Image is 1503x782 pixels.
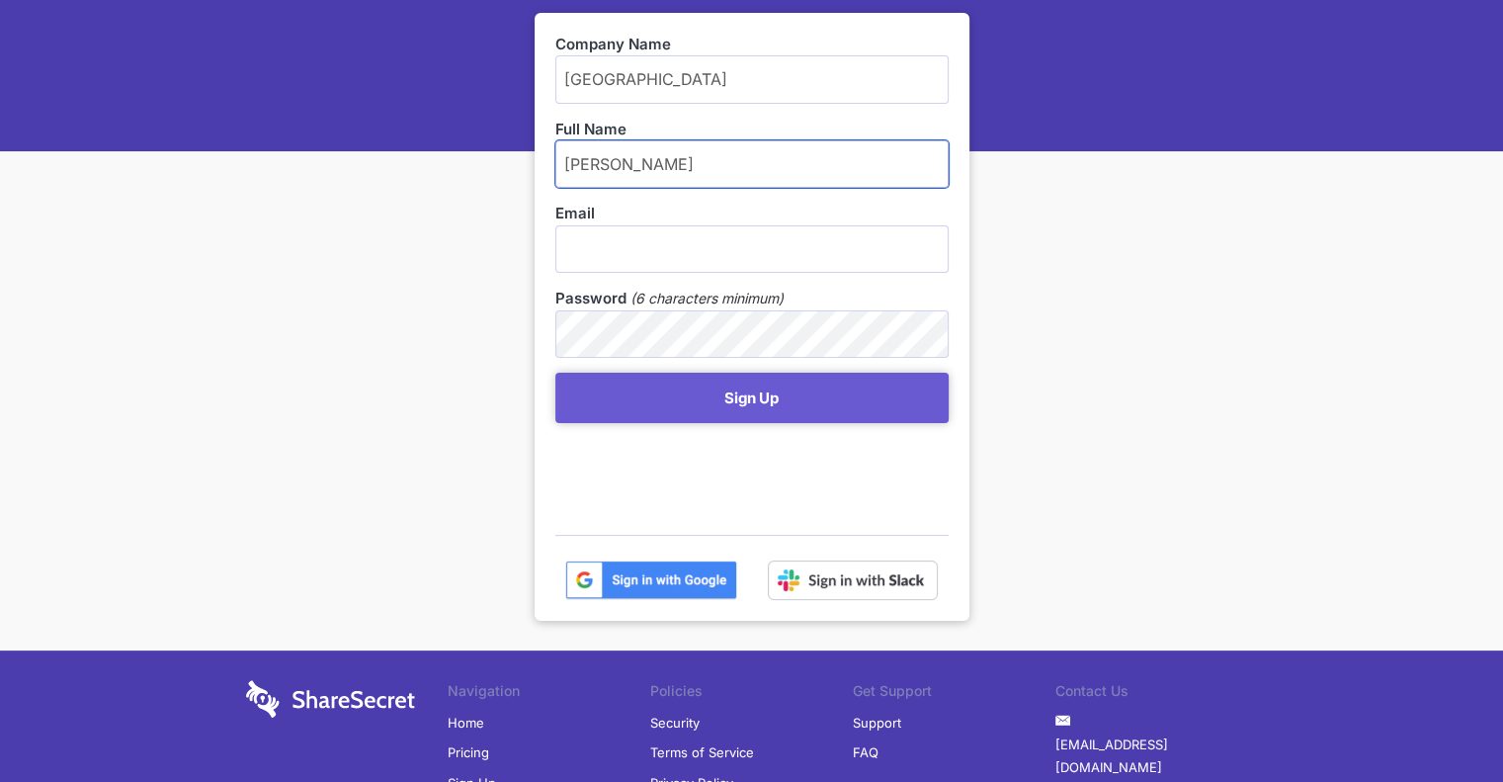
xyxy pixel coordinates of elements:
img: btn_google_signin_dark_normal_web@2x-02e5a4921c5dab0481f19210d7229f84a41d9f18e5bdafae021273015eeb... [565,561,737,600]
label: Full Name [555,119,949,140]
img: logo-wordmark-white-trans-d4663122ce5f474addd5e946df7df03e33cb6a1c49d2221995e7729f52c070b2.svg [246,680,415,718]
a: [EMAIL_ADDRESS][DOMAIN_NAME] [1055,730,1258,782]
a: FAQ [853,738,878,767]
a: Support [853,708,901,738]
a: Security [650,708,700,738]
a: Home [448,708,484,738]
iframe: Drift Widget Chat Controller [1404,683,1479,758]
li: Policies [650,680,853,708]
li: Navigation [448,680,650,708]
li: Get Support [853,680,1055,708]
a: Pricing [448,738,489,767]
label: Company Name [555,34,949,55]
button: Sign Up [555,373,949,423]
img: Sign in with Slack [768,561,938,600]
iframe: reCAPTCHA [555,433,856,510]
li: Contact Us [1055,680,1258,708]
label: Password [555,288,626,309]
label: Email [555,203,949,224]
a: Terms of Service [650,738,754,767]
em: (6 characters minimum) [630,288,784,309]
